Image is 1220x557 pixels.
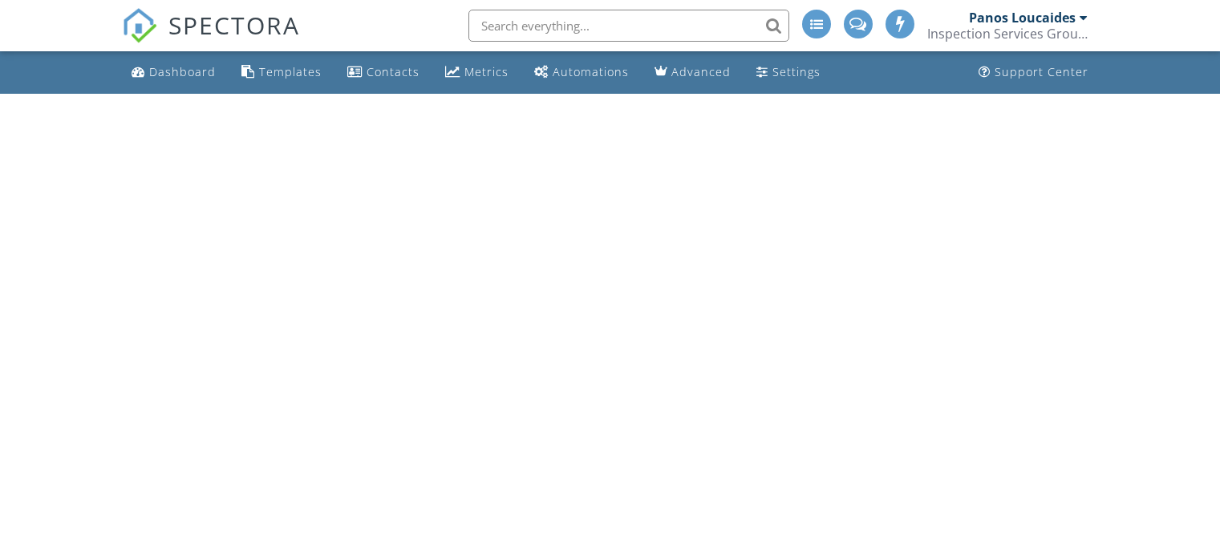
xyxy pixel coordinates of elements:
[553,64,629,79] div: Automations
[648,58,737,87] a: Advanced
[995,64,1088,79] div: Support Center
[927,26,1088,42] div: Inspection Services Group Inc
[750,58,827,87] a: Settings
[528,58,635,87] a: Automations (Advanced)
[671,64,731,79] div: Advanced
[122,22,300,55] a: SPECTORA
[439,58,515,87] a: Metrics
[341,58,426,87] a: Contacts
[149,64,216,79] div: Dashboard
[464,64,509,79] div: Metrics
[235,58,328,87] a: Templates
[972,58,1095,87] a: Support Center
[122,8,157,43] img: The Best Home Inspection Software - Spectora
[969,10,1076,26] div: Panos Loucaides
[367,64,420,79] div: Contacts
[772,64,821,79] div: Settings
[168,8,300,42] span: SPECTORA
[468,10,789,42] input: Search everything...
[125,58,222,87] a: Dashboard
[259,64,322,79] div: Templates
